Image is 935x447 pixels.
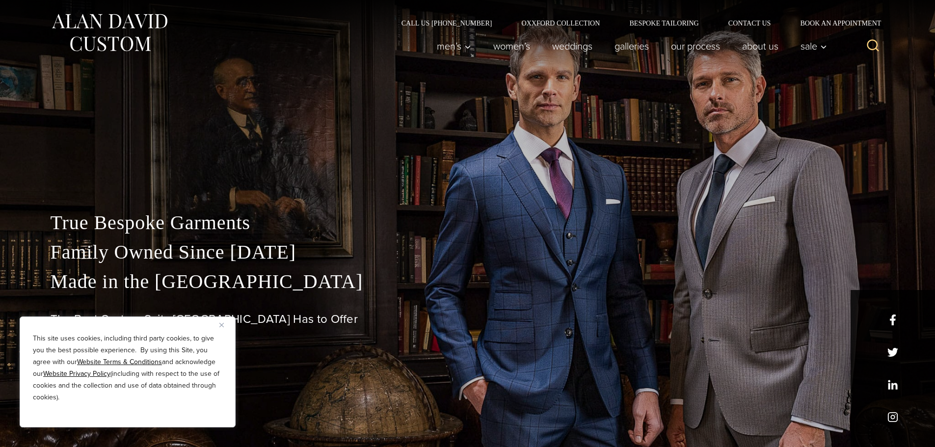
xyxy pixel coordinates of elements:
a: weddings [541,36,603,56]
a: Our Process [660,36,731,56]
a: Women’s [482,36,541,56]
img: Close [219,323,224,327]
nav: Secondary Navigation [387,20,885,26]
img: Alan David Custom [51,11,168,54]
nav: Primary Navigation [426,36,832,56]
a: Galleries [603,36,660,56]
a: Website Privacy Policy [43,368,110,379]
a: Contact Us [714,20,786,26]
h1: The Best Custom Suits [GEOGRAPHIC_DATA] Has to Offer [51,312,885,326]
a: Oxxford Collection [507,20,614,26]
button: View Search Form [861,34,885,58]
a: Call Us [PHONE_NUMBER] [387,20,507,26]
a: Book an Appointment [785,20,884,26]
span: Men’s [437,41,471,51]
p: True Bespoke Garments Family Owned Since [DATE] Made in the [GEOGRAPHIC_DATA] [51,208,885,296]
p: This site uses cookies, including third party cookies, to give you the best possible experience. ... [33,333,222,403]
a: Bespoke Tailoring [614,20,713,26]
button: Close [219,319,231,331]
span: Sale [801,41,827,51]
a: Website Terms & Conditions [77,357,162,367]
a: About Us [731,36,789,56]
